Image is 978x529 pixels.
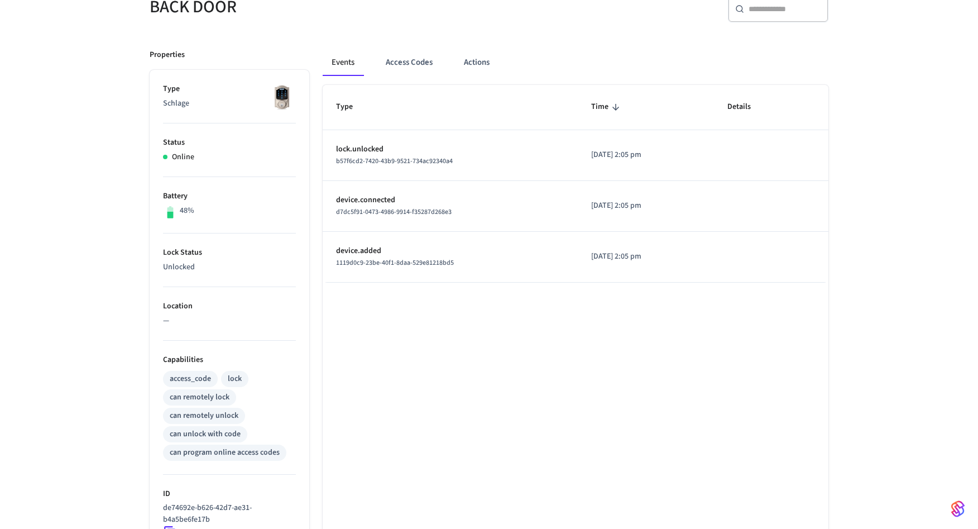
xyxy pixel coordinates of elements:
p: [DATE] 2:05 pm [591,149,701,161]
span: Type [336,98,367,116]
p: de74692e-b626-42d7-ae31-b4a5be6fe17b [163,502,291,526]
p: Properties [150,49,185,61]
p: ID [163,488,296,500]
p: [DATE] 2:05 pm [591,200,701,212]
span: d7dc5f91-0473-4986-9914-f35287d268e3 [336,207,452,217]
button: Access Codes [377,49,442,76]
span: Time [591,98,623,116]
div: ant example [323,49,828,76]
p: — [163,315,296,327]
button: Events [323,49,363,76]
p: Capabilities [163,354,296,366]
span: Details [727,98,765,116]
img: Schlage Sense Smart Deadbolt with Camelot Trim, Front [268,83,296,111]
p: Location [163,301,296,312]
p: lock.unlocked [336,144,564,155]
div: can remotely lock [170,392,229,403]
span: 1119d0c9-23be-40f1-8daa-529e81218bd5 [336,258,454,268]
p: Online [172,151,194,163]
p: device.added [336,245,564,257]
div: access_code [170,373,211,385]
p: Unlocked [163,261,296,273]
div: can program online access codes [170,447,280,459]
div: lock [228,373,242,385]
p: Type [163,83,296,95]
div: can unlock with code [170,428,241,440]
p: device.connected [336,194,564,206]
button: Actions [455,49,498,76]
p: Status [163,137,296,149]
p: Schlage [163,98,296,109]
img: SeamLogoGradient.69752ec5.svg [951,500,965,518]
p: 48% [180,205,194,217]
div: can remotely unlock [170,410,238,422]
p: Battery [163,190,296,202]
span: b57f6cd2-7420-43b9-9521-734ac92340a4 [336,156,453,166]
p: Lock Status [163,247,296,259]
p: [DATE] 2:05 pm [591,251,701,263]
table: sticky table [323,85,828,282]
